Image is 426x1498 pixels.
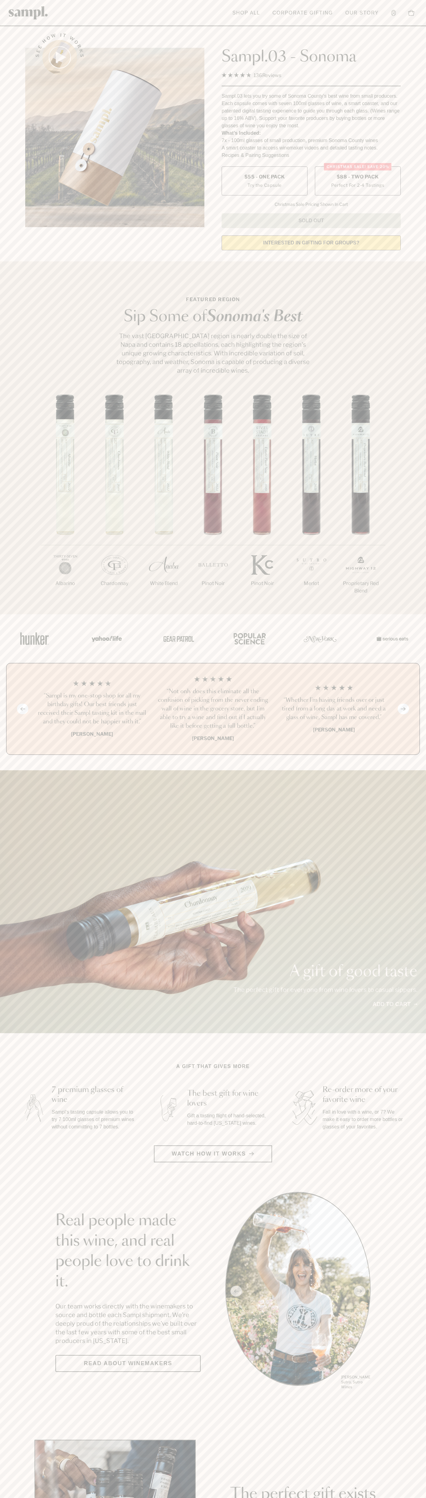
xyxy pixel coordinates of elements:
div: Christmas SALE! Save 20% [324,163,392,170]
button: Next slide [398,704,409,714]
em: Sonoma's Best [207,309,303,324]
span: 136 [254,72,262,78]
button: Watch how it works [154,1145,272,1162]
a: Corporate Gifting [269,6,336,20]
p: A gift of good taste [233,964,417,979]
p: Gift a tasting flight of hand-selected, hard-to-find [US_STATE] wines. [187,1112,271,1127]
h2: Real people made this wine, and real people love to drink it. [55,1211,201,1292]
b: [PERSON_NAME] [71,731,113,737]
b: [PERSON_NAME] [313,727,355,733]
small: Try the Capsule [247,182,282,188]
p: Merlot [287,580,336,587]
p: Albarino [41,580,90,587]
img: Sampl logo [9,6,48,19]
p: Sampl's tasting capsule allows you to try 7 100ml glasses of premium wines without committing to ... [52,1108,135,1131]
button: Previous slide [17,704,28,714]
ul: carousel [225,1192,371,1390]
p: The perfect gift for everyone from wine lovers to casual sippers. [233,985,417,994]
p: Pinot Noir [238,580,287,587]
img: Artboard_6_04f9a106-072f-468a-bdd7-f11783b05722_x450.png [87,625,124,652]
p: [PERSON_NAME] Sutro, Sutro Wines [341,1375,371,1390]
h3: “Not only does this eliminate all the confusion of picking from the never ending wall of wine in ... [158,687,269,731]
span: $88 - Two Pack [337,174,379,180]
p: Featured Region [115,296,311,303]
h3: Re-order more of your favorite wine [323,1085,406,1105]
h3: 7 premium glasses of wine [52,1085,135,1105]
img: Artboard_5_7fdae55a-36fd-43f7-8bfd-f74a06a2878e_x450.png [159,625,196,652]
a: Shop All [229,6,263,20]
h2: A gift that gives more [176,1063,250,1070]
p: Pinot Noir [188,580,238,587]
small: Perfect For 2-4 Tastings [331,182,384,188]
div: Sampl.03 lets you try some of Sonoma County's best wine from small producers. Each capsule comes ... [222,92,401,129]
h1: Sampl.03 - Sonoma [222,48,401,66]
span: $55 - One Pack [244,174,285,180]
img: Artboard_4_28b4d326-c26e-48f9-9c80-911f17d6414e_x450.png [230,625,267,652]
li: 7x - 100ml glasses of small production, premium Sonoma County wines [222,137,401,144]
img: Artboard_7_5b34974b-f019-449e-91fb-745f8d0877ee_x450.png [373,625,410,652]
button: See how it works [42,40,77,75]
h2: Sip Some of [115,309,311,324]
a: Add to cart [372,1000,417,1009]
li: Recipes & Pairing Suggestions [222,152,401,159]
p: Chardonnay [90,580,139,587]
p: Fall in love with a wine, or 7? We make it easy to order more bottles or glasses of your favorites. [323,1108,406,1131]
li: 4 / 7 [188,395,238,607]
h3: “Whether I'm having friends over or just tired from a long day at work and need a glass of wine, ... [278,696,389,722]
li: 2 / 7 [90,395,139,607]
li: 6 / 7 [287,395,336,607]
li: 3 / 4 [278,676,389,742]
div: 136Reviews [222,71,281,80]
p: Our team works directly with the winemakers to source and bottle each Sampl shipment. We’re deepl... [55,1302,201,1345]
a: Our Story [342,6,382,20]
li: 3 / 7 [139,395,188,607]
li: A smart coaster to access winemaker videos and detailed tasting notes. [222,144,401,152]
img: Sampl.03 - Sonoma [25,48,204,227]
img: Artboard_3_0b291449-6e8c-4d07-b2c2-3f3601a19cd1_x450.png [302,625,339,652]
li: 7 / 7 [336,395,385,614]
li: 5 / 7 [238,395,287,607]
img: Artboard_1_c8cd28af-0030-4af1-819c-248e302c7f06_x450.png [16,625,53,652]
p: White Blend [139,580,188,587]
div: slide 1 [225,1192,371,1390]
li: 1 / 4 [37,676,148,742]
b: [PERSON_NAME] [192,735,234,741]
p: The vast [GEOGRAPHIC_DATA] region is nearly double the size of Napa and contains 18 appellations,... [115,332,311,375]
button: Sold Out [222,213,401,228]
a: interested in gifting for groups? [222,235,401,250]
li: 2 / 4 [158,676,269,742]
a: Read about Winemakers [55,1355,201,1372]
span: Reviews [262,72,281,78]
h3: The best gift for wine lovers [187,1089,271,1108]
h3: “Sampl is my one-stop shop for all my birthday gifts! Our best friends just received their Sampl ... [37,692,148,726]
strong: What’s Included: [222,130,261,136]
li: 1 / 7 [41,395,90,607]
p: Proprietary Red Blend [336,580,385,595]
li: Christmas Sale Pricing Shown In Cart [271,202,351,207]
